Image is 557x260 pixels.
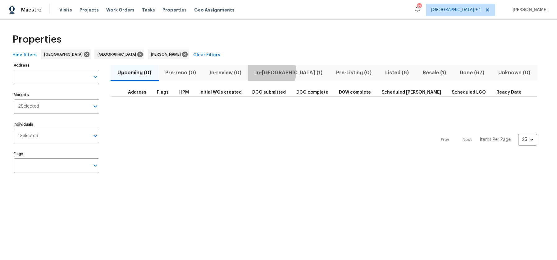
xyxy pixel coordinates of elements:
[207,68,244,77] span: In-review (0)
[191,49,223,61] button: Clear Filters
[80,7,99,13] span: Projects
[496,90,522,95] span: Ready Date
[518,132,537,148] div: 25
[12,51,37,59] span: Hide filters
[14,63,99,67] label: Address
[91,132,100,140] button: Open
[252,90,286,95] span: DCO submitted
[179,90,189,95] span: HPM
[381,90,441,95] span: Scheduled [PERSON_NAME]
[14,93,99,97] label: Markets
[495,68,533,77] span: Unknown (0)
[94,49,144,59] div: [GEOGRAPHIC_DATA]
[194,7,235,13] span: Geo Assignments
[18,133,38,139] span: 1 Selected
[162,7,187,13] span: Properties
[10,49,39,61] button: Hide filters
[142,8,155,12] span: Tasks
[12,36,62,43] span: Properties
[417,4,421,10] div: 12
[333,68,375,77] span: Pre-Listing (0)
[452,90,486,95] span: Scheduled LCO
[435,100,537,179] nav: Pagination Navigation
[91,161,100,170] button: Open
[199,90,242,95] span: Initial WOs created
[252,68,325,77] span: In-[GEOGRAPHIC_DATA] (1)
[114,68,154,77] span: Upcoming (0)
[162,68,199,77] span: Pre-reno (0)
[420,68,449,77] span: Resale (1)
[382,68,412,77] span: Listed (6)
[148,49,189,59] div: [PERSON_NAME]
[193,51,220,59] span: Clear Filters
[128,90,146,95] span: Address
[339,90,371,95] span: D0W complete
[14,123,99,126] label: Individuals
[296,90,328,95] span: DCO complete
[106,7,135,13] span: Work Orders
[510,7,548,13] span: [PERSON_NAME]
[457,68,487,77] span: Done (67)
[480,137,511,143] p: Items Per Page
[157,90,169,95] span: Flags
[98,51,139,58] span: [GEOGRAPHIC_DATA]
[18,104,39,109] span: 2 Selected
[151,51,183,58] span: [PERSON_NAME]
[91,72,100,81] button: Open
[41,49,91,59] div: [GEOGRAPHIC_DATA]
[91,102,100,111] button: Open
[21,7,42,13] span: Maestro
[14,152,99,156] label: Flags
[44,51,85,58] span: [GEOGRAPHIC_DATA]
[431,7,481,13] span: [GEOGRAPHIC_DATA] + 1
[59,7,72,13] span: Visits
